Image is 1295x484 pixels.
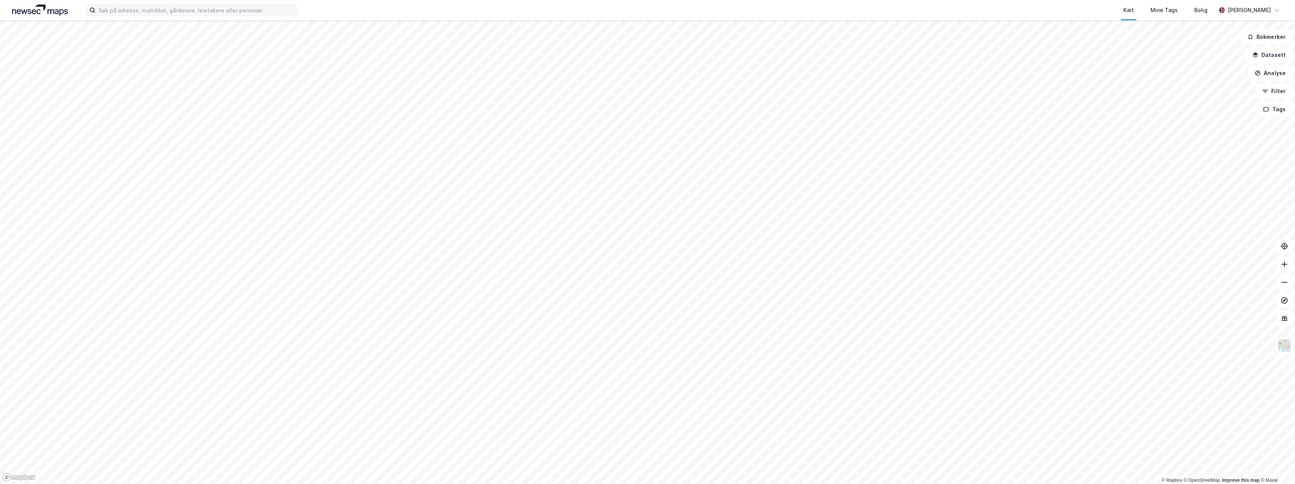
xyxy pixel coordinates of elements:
[1257,448,1295,484] iframe: Chat Widget
[1123,6,1134,15] div: Kart
[95,5,297,16] input: Søk på adresse, matrikkel, gårdeiere, leietakere eller personer
[1150,6,1178,15] div: Mine Tags
[1228,6,1271,15] div: [PERSON_NAME]
[1257,448,1295,484] div: Kontrollprogram for chat
[1194,6,1207,15] div: Bolig
[12,5,68,16] img: logo.a4113a55bc3d86da70a041830d287a7e.svg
